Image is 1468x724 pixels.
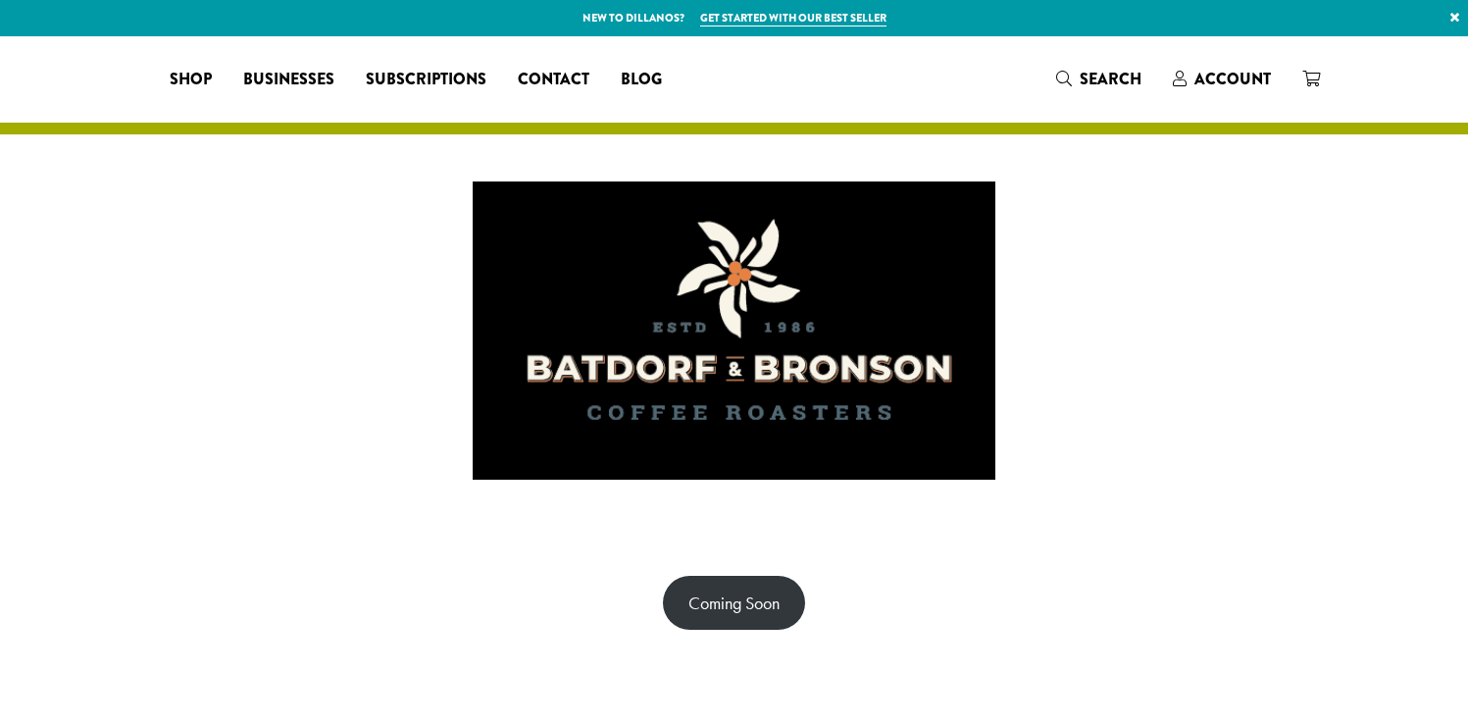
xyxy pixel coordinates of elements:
[700,10,886,26] a: Get started with our best seller
[243,68,334,92] span: Businesses
[663,576,805,630] a: Coming Soon
[366,68,486,92] span: Subscriptions
[154,64,228,95] a: Shop
[1194,68,1271,90] span: Account
[621,68,662,92] span: Blog
[518,68,589,92] span: Contact
[170,68,212,92] span: Shop
[1080,68,1141,90] span: Search
[1040,63,1157,95] a: Search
